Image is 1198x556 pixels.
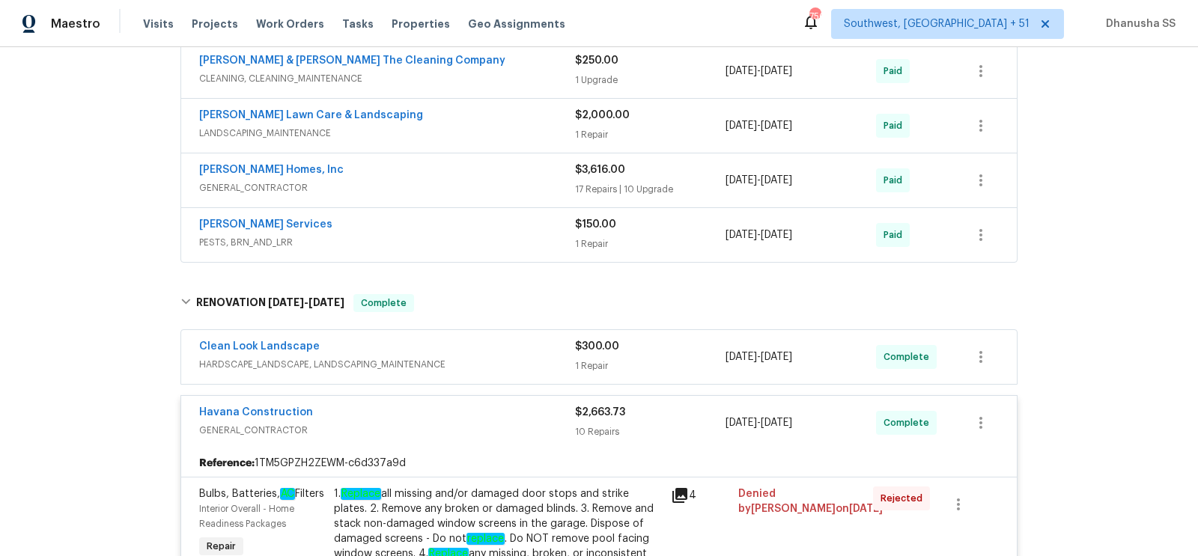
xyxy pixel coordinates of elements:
[884,173,908,188] span: Paid
[199,235,575,250] span: PESTS, BRN_AND_LRR
[809,9,820,24] div: 756
[181,450,1017,477] div: 1TM5GPZH2ZEWM-c6d337a9d
[726,64,792,79] span: -
[761,175,792,186] span: [DATE]
[199,55,505,66] a: [PERSON_NAME] & [PERSON_NAME] The Cleaning Company
[176,279,1022,327] div: RENOVATION [DATE]-[DATE]Complete
[199,71,575,86] span: CLEANING, CLEANING_MAINTENANCE
[199,423,575,438] span: GENERAL_CONTRACTOR
[199,126,575,141] span: LANDSCAPING_MAINTENANCE
[575,341,619,352] span: $300.00
[761,120,792,131] span: [DATE]
[671,486,729,504] div: 4
[575,55,618,66] span: $250.00
[342,19,374,29] span: Tasks
[726,227,792,242] span: -
[726,175,757,186] span: [DATE]
[575,165,625,175] span: $3,616.00
[308,297,344,308] span: [DATE]
[199,357,575,372] span: HARDSCAPE_LANDSCAPE, LANDSCAPING_MAINTENANCE
[844,16,1030,31] span: Southwest, [GEOGRAPHIC_DATA] + 51
[884,349,935,364] span: Complete
[268,297,344,308] span: -
[575,358,726,373] div: 1 Repair
[575,182,726,197] div: 17 Repairs | 10 Upgrade
[268,297,304,308] span: [DATE]
[51,16,100,31] span: Maestro
[575,127,726,142] div: 1 Repair
[468,16,565,31] span: Geo Assignments
[575,219,616,230] span: $150.00
[726,118,792,133] span: -
[738,489,883,514] span: Denied by [PERSON_NAME] on
[466,533,505,545] em: replace
[199,165,344,175] a: [PERSON_NAME] Homes, Inc
[884,415,935,430] span: Complete
[199,341,320,352] a: Clean Look Landscape
[199,488,324,500] span: Bulbs, Batteries, Filters
[726,66,757,76] span: [DATE]
[256,16,324,31] span: Work Orders
[575,110,630,120] span: $2,000.00
[199,456,255,471] b: Reference:
[726,120,757,131] span: [DATE]
[575,236,726,251] div: 1 Repair
[199,180,575,195] span: GENERAL_CONTRACTOR
[849,504,883,514] span: [DATE]
[761,66,792,76] span: [DATE]
[1100,16,1176,31] span: Dhanusha SS
[726,418,757,428] span: [DATE]
[575,424,726,439] div: 10 Repairs
[726,352,757,362] span: [DATE]
[143,16,174,31] span: Visits
[355,296,413,311] span: Complete
[575,407,625,418] span: $2,663.73
[726,173,792,188] span: -
[196,294,344,312] h6: RENOVATION
[761,230,792,240] span: [DATE]
[726,349,792,364] span: -
[575,73,726,88] div: 1 Upgrade
[201,539,242,554] span: Repair
[726,230,757,240] span: [DATE]
[280,488,295,500] em: AC
[199,110,423,120] a: [PERSON_NAME] Lawn Care & Landscaping
[884,118,908,133] span: Paid
[761,418,792,428] span: [DATE]
[199,504,294,528] span: Interior Overall - Home Readiness Packages
[392,16,450,31] span: Properties
[199,407,313,418] a: Havana Construction
[761,352,792,362] span: [DATE]
[884,227,908,242] span: Paid
[881,491,928,506] span: Rejected
[341,488,381,500] em: Replace
[199,219,332,230] a: [PERSON_NAME] Services
[884,64,908,79] span: Paid
[192,16,238,31] span: Projects
[726,415,792,430] span: -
